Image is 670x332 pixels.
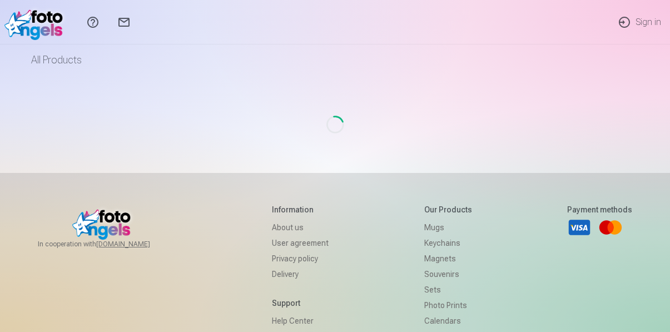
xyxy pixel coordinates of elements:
a: Privacy policy [272,251,329,266]
a: Help Center [272,313,329,329]
a: Sets [424,282,472,298]
a: Souvenirs [424,266,472,282]
a: Calendars [424,313,472,329]
a: Visa [567,215,592,240]
a: About us [272,220,329,235]
a: Photo prints [424,298,472,313]
a: Delivery [272,266,329,282]
a: [DOMAIN_NAME] [96,240,177,249]
span: In cooperation with [38,240,177,249]
a: Mastercard [598,215,623,240]
h5: Payment methods [567,204,632,215]
a: User agreement [272,235,329,251]
h5: Support [272,298,329,309]
a: Magnets [424,251,472,266]
h5: Our products [424,204,472,215]
a: Keychains [424,235,472,251]
h5: Information [272,204,329,215]
img: /fa1 [4,4,68,40]
a: Mugs [424,220,472,235]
